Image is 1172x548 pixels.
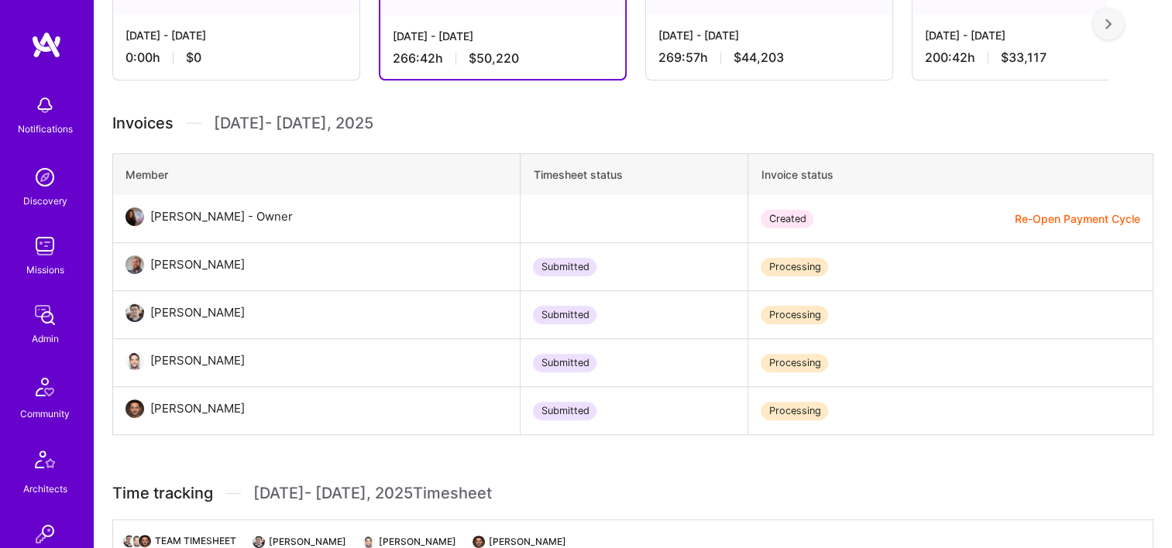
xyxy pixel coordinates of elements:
[393,28,613,44] div: [DATE] - [DATE]
[113,154,521,196] th: Member
[1001,50,1047,66] span: $33,117
[533,354,596,372] div: Submitted
[253,484,492,503] span: [DATE] - [DATE] , 2025 Timesheet
[23,193,67,209] div: Discovery
[29,162,60,193] img: discovery
[18,121,73,137] div: Notifications
[125,207,144,226] img: User Avatar
[112,111,174,135] span: Invoices
[29,231,60,262] img: teamwork
[533,402,596,420] div: Submitted
[533,306,596,324] div: Submitted
[393,50,613,67] div: 266:42 h
[925,50,1146,66] div: 200:42 h
[29,90,60,121] img: bell
[26,262,64,278] div: Missions
[521,154,748,196] th: Timesheet status
[130,534,144,548] img: Team Architect
[1015,211,1140,227] button: Re-Open Payment Cycle
[125,50,347,66] div: 0:00 h
[469,50,519,67] span: $50,220
[150,399,245,418] div: [PERSON_NAME]
[125,255,144,274] img: User Avatar
[150,255,245,274] div: [PERSON_NAME]
[20,406,70,422] div: Community
[186,50,201,66] span: $0
[26,444,64,481] img: Architects
[658,50,880,66] div: 269:57 h
[150,351,245,370] div: [PERSON_NAME]
[32,331,59,347] div: Admin
[112,484,213,503] span: Time tracking
[26,368,64,406] img: Community
[186,111,201,135] img: Divider
[122,534,136,548] img: Team Architect
[761,258,828,276] div: Processing
[29,300,60,331] img: admin teamwork
[31,31,62,59] img: logo
[150,303,245,322] div: [PERSON_NAME]
[734,50,784,66] span: $44,203
[761,354,828,372] div: Processing
[925,27,1146,43] div: [DATE] - [DATE]
[23,481,67,497] div: Architects
[125,27,347,43] div: [DATE] - [DATE]
[125,351,144,370] img: User Avatar
[748,154,1153,196] th: Invoice status
[1105,19,1112,29] img: right
[138,534,152,548] img: Team Architect
[658,27,880,43] div: [DATE] - [DATE]
[761,210,813,228] div: Created
[761,306,828,324] div: Processing
[533,258,596,276] div: Submitted
[125,399,144,418] img: User Avatar
[125,303,144,322] img: User Avatar
[761,402,828,420] div: Processing
[214,111,373,135] span: [DATE] - [DATE] , 2025
[150,207,293,226] div: [PERSON_NAME] - Owner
